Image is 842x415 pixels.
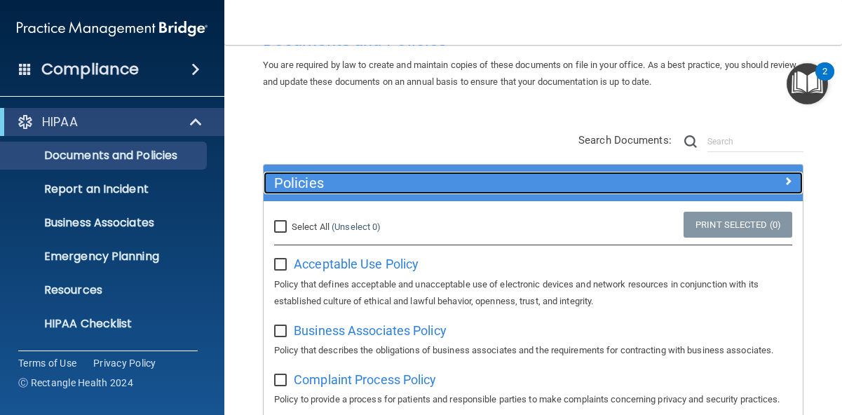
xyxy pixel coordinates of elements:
p: HIPAA Risk Assessment [9,351,201,365]
h4: Compliance [41,60,139,79]
a: HIPAA [17,114,203,130]
span: Search Documents: [578,134,672,147]
span: Ⓒ Rectangle Health 2024 [18,376,133,390]
p: HIPAA Checklist [9,317,201,331]
p: HIPAA [42,114,78,130]
p: Report an Incident [9,182,201,196]
div: 2 [822,72,827,90]
a: Privacy Policy [93,356,156,370]
span: You are required by law to create and maintain copies of these documents on file in your office. ... [263,60,796,87]
p: Business Associates [9,216,201,230]
p: Policy to provide a process for patients and responsible parties to make complaints concerning pr... [274,391,792,408]
button: Open Resource Center, 2 new notifications [787,63,828,104]
span: Business Associates Policy [294,323,447,338]
img: PMB logo [17,15,208,43]
h4: Documents and Policies [263,31,803,49]
p: Documents and Policies [9,149,201,163]
span: Acceptable Use Policy [294,257,419,271]
p: Resources [9,283,201,297]
a: Print Selected (0) [684,212,792,238]
p: Policy that describes the obligations of business associates and the requirements for contracting... [274,342,792,359]
span: Complaint Process Policy [294,372,436,387]
img: ic-search.3b580494.png [684,135,697,148]
span: Select All [292,222,330,232]
input: Search [707,131,803,152]
a: (Unselect 0) [332,222,381,232]
h5: Policies [274,175,658,191]
p: Emergency Planning [9,250,201,264]
input: Select All (Unselect 0) [274,222,290,233]
a: Policies [274,172,792,194]
p: Policy that defines acceptable and unacceptable use of electronic devices and network resources i... [274,276,792,310]
a: Terms of Use [18,356,76,370]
